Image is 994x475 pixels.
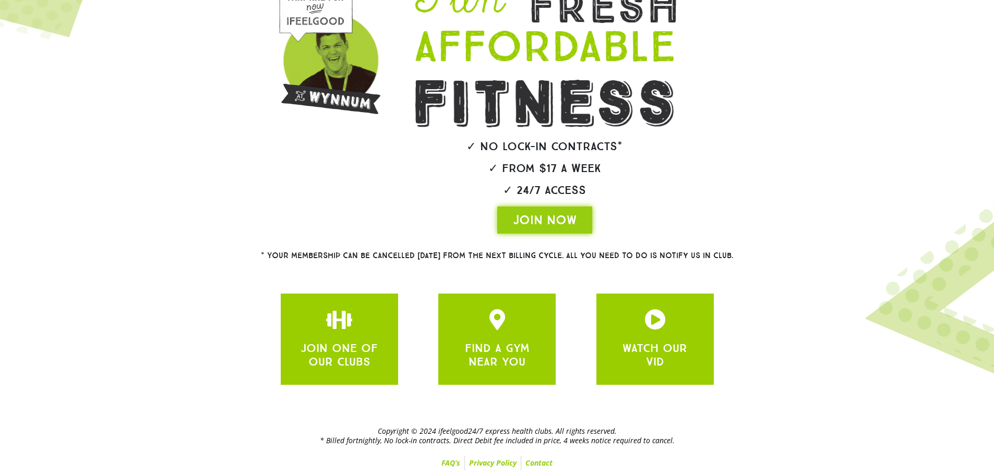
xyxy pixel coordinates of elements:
nav: Menu [163,456,831,470]
h2: Copyright © 2024 ifeelgood24/7 express health clubs. All rights reserved. * Billed fortnightly, N... [163,427,831,445]
a: FAQ’s [437,456,464,470]
h2: ✓ From $17 a week [384,163,706,174]
a: JOIN NOW [497,206,592,234]
h2: * Your membership can be cancelled [DATE] from the next billing cycle. All you need to do is noti... [223,252,771,260]
a: WATCH OUR VID [622,341,687,369]
span: JOIN NOW [513,212,577,228]
a: JOIN ONE OF OUR CLUBS [644,309,665,330]
h2: ✓ 24/7 Access [384,185,706,196]
h2: ✓ No lock-in contracts* [384,141,706,152]
a: Privacy Policy [465,456,521,470]
a: JOIN ONE OF OUR CLUBS [329,309,350,330]
a: JOIN ONE OF OUR CLUBS [487,309,508,330]
a: Contact [521,456,557,470]
a: FIND A GYM NEAR YOU [465,341,530,369]
a: JOIN ONE OF OUR CLUBS [301,341,378,369]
